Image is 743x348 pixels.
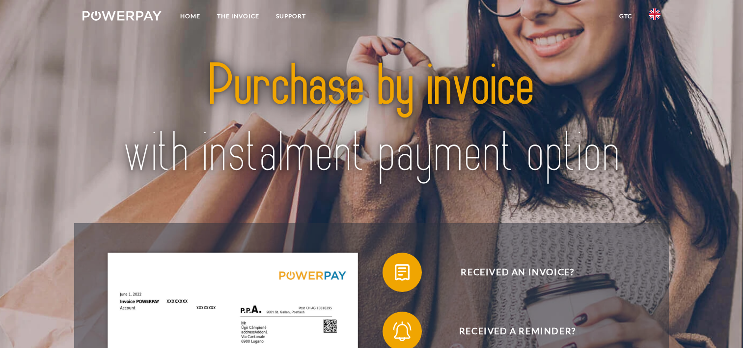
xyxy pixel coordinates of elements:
img: qb_bill.svg [390,260,414,285]
img: title-powerpay_en.svg [111,35,632,205]
button: Received an invoice? [383,253,638,292]
span: Received an invoice? [397,253,638,292]
a: THE INVOICE [209,7,268,25]
a: Support [268,7,314,25]
img: en [649,8,660,20]
a: GTC [611,7,640,25]
img: qb_bell.svg [390,319,414,344]
img: logo-powerpay-white.svg [83,11,162,21]
a: Home [172,7,209,25]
